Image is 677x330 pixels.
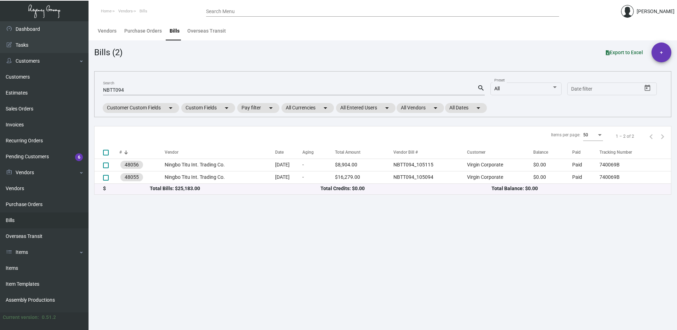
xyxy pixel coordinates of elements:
[533,171,572,183] td: $0.00
[393,149,467,155] div: Vendor Bill #
[103,185,150,192] div: $
[491,185,662,192] div: Total Balance: $0.00
[572,149,581,155] div: Paid
[606,50,643,55] span: Export to Excel
[237,103,279,113] mat-chip: Pay filter
[335,149,393,155] div: Total Amount
[642,82,653,94] button: Open calendar
[3,314,39,321] div: Current version:
[336,103,396,113] mat-chip: All Entered Users
[302,171,335,183] td: -
[120,173,143,181] mat-chip: 48055
[275,149,284,155] div: Date
[275,149,302,155] div: Date
[42,314,56,321] div: 0.51.2
[445,103,487,113] mat-chip: All Dates
[533,149,548,155] div: Balance
[103,103,179,113] mat-chip: Customer Custom Fields
[572,159,599,171] td: Paid
[120,161,143,169] mat-chip: 48056
[181,103,235,113] mat-chip: Custom Fields
[321,104,330,112] mat-icon: arrow_drop_down
[397,103,444,113] mat-chip: All Vendors
[637,8,675,15] div: [PERSON_NAME]
[599,159,671,171] td: 740069B
[150,185,321,192] div: Total Bills: $25,183.00
[621,5,634,18] img: admin@bootstrapmaster.com
[583,133,603,138] mat-select: Items per page:
[599,86,633,92] input: End date
[657,131,668,142] button: Next page
[165,159,275,171] td: Ningbo Titu Int. Trading Co.
[166,104,175,112] mat-icon: arrow_drop_down
[320,185,491,192] div: Total Credits: $0.00
[551,132,580,138] div: Items per page:
[165,149,178,155] div: Vendor
[302,159,335,171] td: -
[393,149,418,155] div: Vendor Bill #
[383,104,391,112] mat-icon: arrow_drop_down
[140,9,147,13] span: Bills
[170,27,180,35] div: Bills
[267,104,275,112] mat-icon: arrow_drop_down
[302,149,314,155] div: Aging
[616,133,634,140] div: 1 – 2 of 2
[335,159,393,171] td: $8,904.00
[494,86,500,91] span: All
[222,104,231,112] mat-icon: arrow_drop_down
[275,171,302,183] td: [DATE]
[335,149,360,155] div: Total Amount
[165,171,275,183] td: Ningbo Titu Int. Trading Co.
[119,149,122,155] div: #
[165,149,275,155] div: Vendor
[393,171,467,183] td: NBTT094_105094
[94,46,123,59] div: Bills (2)
[467,149,485,155] div: Customer
[275,159,302,171] td: [DATE]
[474,104,483,112] mat-icon: arrow_drop_down
[599,171,671,183] td: 740069B
[101,9,112,13] span: Home
[431,104,440,112] mat-icon: arrow_drop_down
[467,159,533,171] td: Virgin Corporate
[119,149,165,155] div: #
[652,42,671,62] button: +
[600,46,649,59] button: Export to Excel
[599,149,671,155] div: Tracking Number
[583,132,588,137] span: 50
[533,149,572,155] div: Balance
[533,159,572,171] td: $0.00
[98,27,116,35] div: Vendors
[124,27,162,35] div: Purchase Orders
[660,42,663,62] span: +
[467,149,533,155] div: Customer
[393,159,467,171] td: NBTT094_105115
[572,149,599,155] div: Paid
[335,171,393,183] td: $16,279.00
[302,149,335,155] div: Aging
[572,171,599,183] td: Paid
[571,86,593,92] input: Start date
[645,131,657,142] button: Previous page
[281,103,334,113] mat-chip: All Currencies
[467,171,533,183] td: Virgin Corporate
[599,149,632,155] div: Tracking Number
[118,9,133,13] span: Vendors
[187,27,226,35] div: Overseas Transit
[477,84,485,92] mat-icon: search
